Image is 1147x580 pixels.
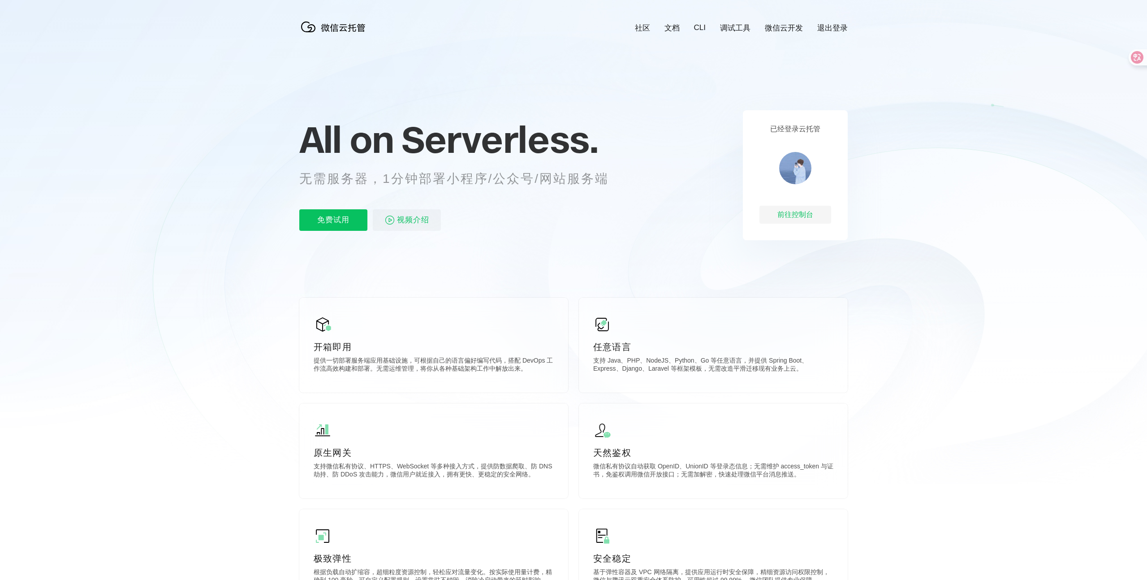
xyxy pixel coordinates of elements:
[593,446,833,459] p: 天然鉴权
[314,357,554,375] p: 提供一切部署服务端应用基础设施，可根据自己的语言偏好编写代码，搭配 DevOps 工作流高效构建和部署。无需运维管理，将你从各种基础架构工作中解放出来。
[593,552,833,565] p: 安全稳定
[635,23,650,33] a: 社区
[765,23,803,33] a: 微信云开发
[384,215,395,225] img: video_play.svg
[720,23,750,33] a: 调试工具
[299,30,371,37] a: 微信云托管
[401,117,598,162] span: Serverless.
[299,117,393,162] span: All on
[593,357,833,375] p: 支持 Java、PHP、NodeJS、Python、Go 等任意语言，并提供 Spring Boot、Express、Django、Laravel 等框架模板，无需改造平滑迁移现有业务上云。
[314,341,554,353] p: 开箱即用
[314,446,554,459] p: 原生网关
[314,552,554,565] p: 极致弹性
[664,23,680,33] a: 文档
[593,463,833,480] p: 微信私有协议自动获取 OpenID、UnionID 等登录态信息；无需维护 access_token 与证书，免鉴权调用微信开放接口；无需加解密，快速处理微信平台消息推送。
[694,23,706,32] a: CLI
[299,170,625,188] p: 无需服务器，1分钟部署小程序/公众号/网站服务端
[759,206,831,224] div: 前往控制台
[770,125,820,134] p: 已经登录云托管
[593,341,833,353] p: 任意语言
[314,463,554,480] p: 支持微信私有协议、HTTPS、WebSocket 等多种接入方式，提供防数据爬取、防 DNS 劫持、防 DDoS 攻击能力，微信用户就近接入，拥有更快、更稳定的安全网络。
[817,23,848,33] a: 退出登录
[397,209,429,231] span: 视频介绍
[299,209,367,231] p: 免费试用
[299,18,371,36] img: 微信云托管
